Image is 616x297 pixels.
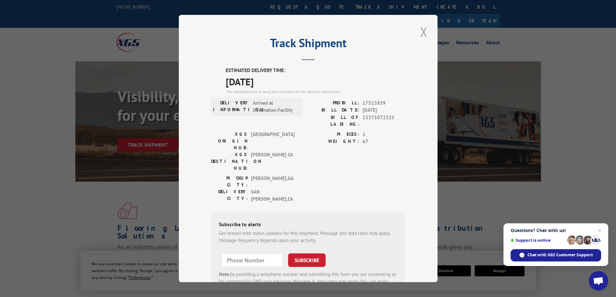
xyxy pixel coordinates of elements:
div: The estimated time is using the time zone for the delivery destination. [226,89,405,95]
span: 1 [362,131,405,138]
span: [DATE] [226,74,405,89]
span: [DATE] [362,107,405,114]
label: BILL OF LADING: [308,114,359,128]
strong: Note: [219,271,230,277]
span: [PERSON_NAME] CA [251,151,295,172]
label: PIECES: [308,131,359,138]
label: ESTIMATED DELIVERY TIME: [226,67,405,74]
span: Questions? Chat with us! [511,228,601,233]
button: Close modal [418,23,429,41]
span: Arrived at Destination Facility [253,100,297,114]
label: PROBILL: [308,100,359,107]
div: by providing a telephone number and submitting this form you are consenting to be contacted by SM... [219,271,397,293]
button: SUBSCRIBE [288,253,326,267]
span: 67 [362,138,405,145]
div: Get texted with status updates for this shipment. Message and data rates may apply. Message frequ... [219,230,397,244]
label: WEIGHT: [308,138,359,145]
span: 17513859 [362,100,405,107]
input: Phone Number [222,253,283,267]
label: DELIVERY INFORMATION: [213,100,250,114]
label: XGS DESTINATION HUB: [211,151,248,172]
span: Support is online [511,238,565,243]
span: 23375072325 [362,114,405,128]
span: Chat with XGS Customer Support [527,252,593,258]
span: [PERSON_NAME] , GA [251,175,295,188]
span: SAN [PERSON_NAME] , CA [251,188,295,203]
span: Chat with XGS Customer Support [511,249,601,261]
a: Open chat [589,271,608,291]
label: XGS ORIGIN HUB: [211,131,248,151]
label: DELIVERY CITY: [211,188,248,203]
label: PICKUP CITY: [211,175,248,188]
h2: Track Shipment [211,38,405,51]
div: Subscribe to alerts [219,220,397,230]
label: BILL DATE: [308,107,359,114]
span: [GEOGRAPHIC_DATA] [251,131,295,151]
